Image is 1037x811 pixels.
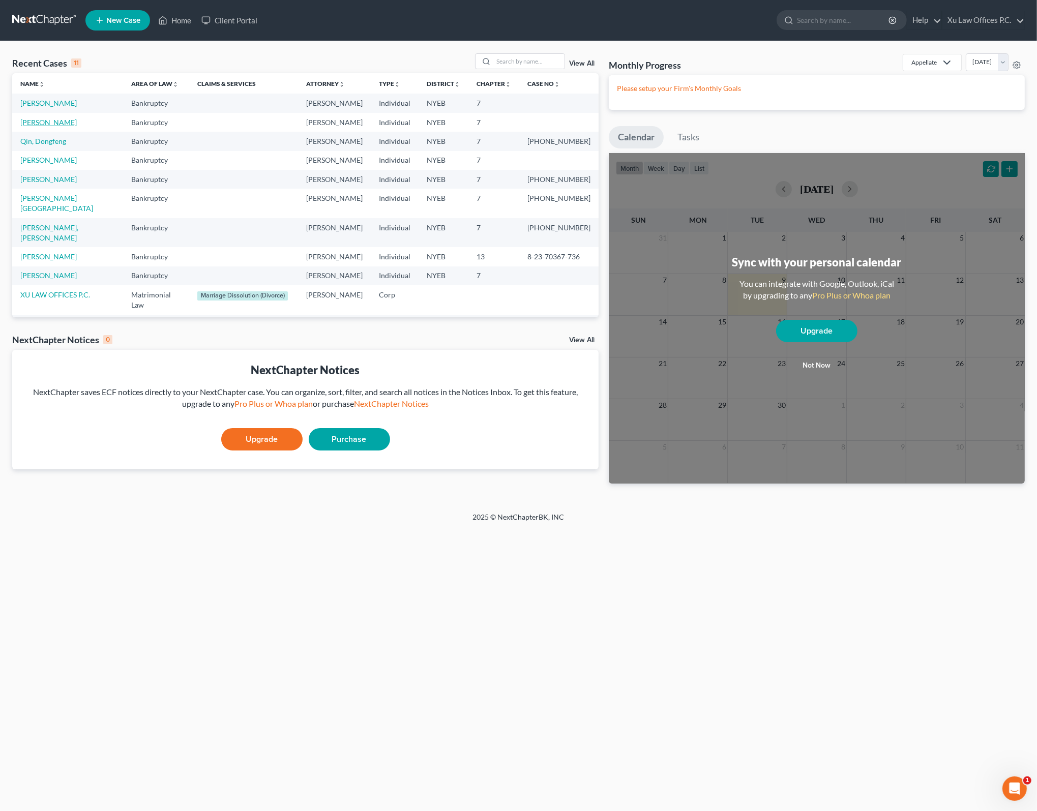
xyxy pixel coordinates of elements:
[298,132,371,151] td: [PERSON_NAME]
[609,59,681,71] h3: Monthly Progress
[298,189,371,218] td: [PERSON_NAME]
[131,80,179,87] a: Area of Lawunfold_more
[468,218,519,247] td: 7
[20,137,66,145] a: Qin, Dongfeng
[196,11,262,29] a: Client Portal
[298,315,371,334] td: [PERSON_NAME]
[569,337,595,344] a: View All
[306,80,345,87] a: Attorneyunfold_more
[371,247,419,266] td: Individual
[477,80,511,87] a: Chapterunfold_more
[419,170,468,189] td: NYEB
[617,83,1017,94] p: Please setup your Firm's Monthly Goals
[20,252,77,261] a: [PERSON_NAME]
[20,362,590,378] div: NextChapter Notices
[298,218,371,247] td: [PERSON_NAME]
[153,11,196,29] a: Home
[519,247,599,266] td: 8-23-70367-736
[668,126,708,148] a: Tasks
[454,81,460,87] i: unfold_more
[20,223,78,242] a: [PERSON_NAME], [PERSON_NAME]
[234,399,313,408] a: Pro Plus or Whoa plan
[123,266,189,285] td: Bankruptcy
[942,11,1024,29] a: Xu Law Offices P.C.
[371,132,419,151] td: Individual
[12,57,81,69] div: Recent Cases
[419,113,468,132] td: NYEB
[298,151,371,170] td: [PERSON_NAME]
[309,428,390,450] a: Purchase
[12,334,112,346] div: NextChapter Notices
[776,320,857,342] a: Upgrade
[468,113,519,132] td: 7
[371,218,419,247] td: Individual
[298,247,371,266] td: [PERSON_NAME]
[609,126,664,148] a: Calendar
[1023,776,1031,785] span: 1
[394,81,400,87] i: unfold_more
[519,218,599,247] td: [PHONE_NUMBER]
[419,151,468,170] td: NYEB
[103,335,112,344] div: 0
[71,58,81,68] div: 11
[123,94,189,112] td: Bankruptcy
[123,315,189,334] td: Bankruptcy
[197,291,288,301] div: Marriage Dissolution (Divorce)
[123,151,189,170] td: Bankruptcy
[172,81,179,87] i: unfold_more
[354,399,429,408] a: NextChapter Notices
[20,175,77,184] a: [PERSON_NAME]
[427,80,460,87] a: Districtunfold_more
[20,271,77,280] a: [PERSON_NAME]
[527,80,560,87] a: Case Nounfold_more
[123,170,189,189] td: Bankruptcy
[339,81,345,87] i: unfold_more
[123,132,189,151] td: Bankruptcy
[493,54,565,69] input: Search by name...
[468,170,519,189] td: 7
[419,132,468,151] td: NYEB
[419,218,468,247] td: NYEB
[189,73,298,94] th: Claims & Services
[419,266,468,285] td: NYEB
[371,151,419,170] td: Individual
[468,247,519,266] td: 13
[20,386,590,410] div: NextChapter saves ECF notices directly to your NextChapter case. You can organize, sort, filter, ...
[419,247,468,266] td: NYEB
[468,266,519,285] td: 7
[505,81,511,87] i: unfold_more
[20,80,45,87] a: Nameunfold_more
[776,355,857,376] button: Not now
[468,189,519,218] td: 7
[123,247,189,266] td: Bankruptcy
[554,81,560,87] i: unfold_more
[371,113,419,132] td: Individual
[797,11,890,29] input: Search by name...
[519,189,599,218] td: [PHONE_NUMBER]
[221,428,303,450] a: Upgrade
[732,254,902,270] div: Sync with your personal calendar
[812,290,891,300] a: Pro Plus or Whoa plan
[229,512,809,530] div: 2025 © NextChapterBK, INC
[519,170,599,189] td: [PHONE_NUMBER]
[419,94,468,112] td: NYEB
[371,170,419,189] td: Individual
[569,60,595,67] a: View All
[20,99,77,107] a: [PERSON_NAME]
[371,315,419,334] td: Individual
[298,94,371,112] td: [PERSON_NAME]
[468,315,519,334] td: 13
[298,113,371,132] td: [PERSON_NAME]
[468,132,519,151] td: 7
[20,118,77,127] a: [PERSON_NAME]
[106,17,140,24] span: New Case
[1002,776,1027,801] iframe: Intercom live chat
[39,81,45,87] i: unfold_more
[20,290,90,299] a: XU LAW OFFICES P.C.
[123,113,189,132] td: Bankruptcy
[298,170,371,189] td: [PERSON_NAME]
[419,315,468,334] td: NYEB
[735,278,898,302] div: You can integrate with Google, Outlook, iCal by upgrading to any
[20,156,77,164] a: [PERSON_NAME]
[298,285,371,314] td: [PERSON_NAME]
